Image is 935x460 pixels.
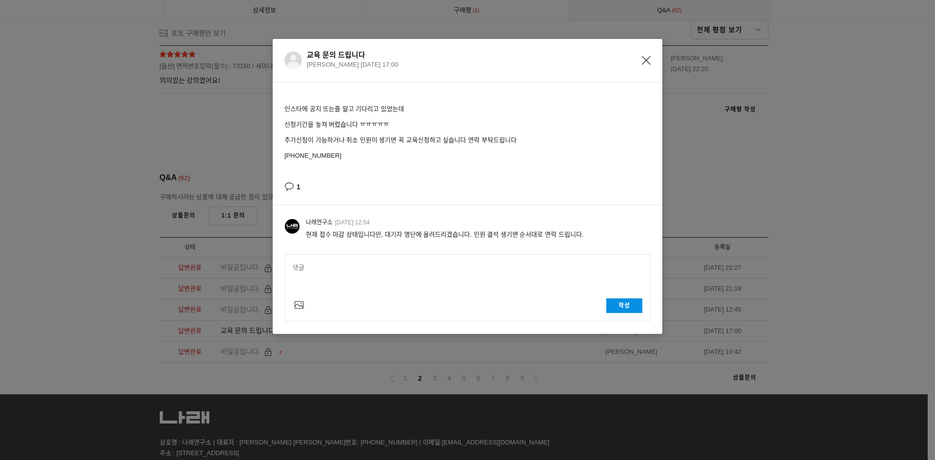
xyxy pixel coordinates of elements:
span: [PERSON_NAME] [307,59,359,70]
em: 1 [297,183,301,191]
span: [DATE] 12:54 [335,219,370,226]
p: 인스타에 공지 뜨는줄 알고 기다리고 있었는데 [284,104,651,114]
a: 작성 [606,298,642,313]
button: Close [642,54,651,65]
p: [PHONE_NUMBER] [284,150,651,161]
h5: 교육 문의 드립니다 [307,51,365,59]
p: 추가신청이 가능하거나 취소 인원이 생기면 꼭 교육신청하고 싶습니다 연락 부탁드립니다 [284,135,651,146]
div: 나래연구소 [306,219,370,227]
div: 현재 접수 마감 상태입니다만, 대기자 명단에 올려드리겠습니다. 인원 결석 생기면 순서대로 연락 드립니다. [306,230,647,239]
span: [DATE] 17:00 [361,59,398,70]
img: bfa06bfc0daad.png [284,219,300,234]
img: default_profile.png [284,52,302,69]
p: 신청기간을 놓쳐 버렸습니다 ㅠㅠㅠㅠㅠ [284,119,651,130]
